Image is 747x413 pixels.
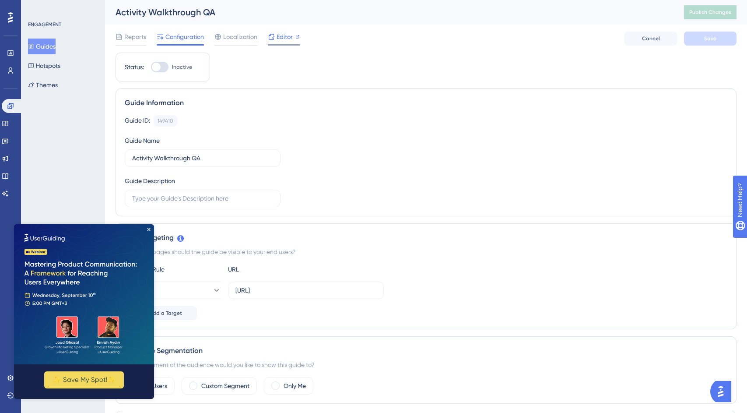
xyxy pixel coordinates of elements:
[144,381,167,391] label: All Users
[125,98,727,108] div: Guide Information
[149,310,182,317] span: Add a Target
[689,9,731,16] span: Publish Changes
[684,5,736,19] button: Publish Changes
[28,39,56,54] button: Guides
[125,282,221,299] button: contains
[125,176,175,186] div: Guide Description
[125,115,150,127] div: Guide ID:
[125,233,727,243] div: Page Targeting
[223,32,257,42] span: Localization
[125,360,727,370] div: Which segment of the audience would you like to show this guide to?
[284,381,306,391] label: Only Me
[125,346,727,356] div: Audience Segmentation
[133,4,137,7] div: Close Preview
[21,2,55,13] span: Need Help?
[624,32,677,46] button: Cancel
[125,306,197,320] button: Add a Target
[125,62,144,72] div: Status:
[125,135,160,146] div: Guide Name
[28,58,60,74] button: Hotspots
[642,35,660,42] span: Cancel
[28,21,61,28] div: ENGAGEMENT
[28,77,58,93] button: Themes
[277,32,293,42] span: Editor
[125,247,727,257] div: On which pages should the guide be visible to your end users?
[158,117,173,124] div: 149410
[116,6,662,18] div: Activity Walkthrough QA
[125,264,221,275] div: Choose A Rule
[228,264,324,275] div: URL
[124,32,146,42] span: Reports
[704,35,716,42] span: Save
[132,153,273,163] input: Type your Guide’s Name here
[132,194,273,203] input: Type your Guide’s Description here
[684,32,736,46] button: Save
[30,147,110,164] button: ✨ Save My Spot!✨
[710,378,736,405] iframe: UserGuiding AI Assistant Launcher
[201,381,249,391] label: Custom Segment
[165,32,204,42] span: Configuration
[235,286,376,295] input: yourwebsite.com/path
[172,64,192,71] span: Inactive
